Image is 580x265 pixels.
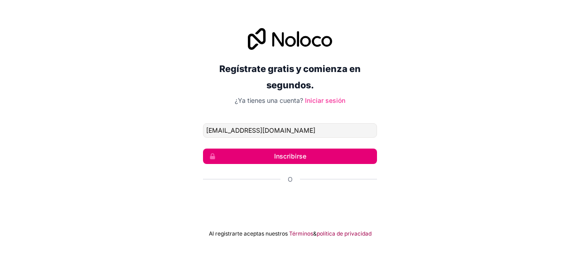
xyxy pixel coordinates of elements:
font: Al registrarte aceptas nuestros [209,230,288,237]
iframe: Botón Iniciar sesión con Google [198,194,382,214]
a: Términos [289,230,313,237]
a: política de privacidad [317,230,372,237]
font: & [313,230,317,237]
input: Dirección de correo electrónico [203,123,377,138]
font: ¿Ya tienes una cuenta? [235,96,303,104]
font: Inscribirse [274,152,306,160]
font: O [288,175,293,183]
button: Inscribirse [203,149,377,164]
font: Regístrate gratis y comienza en segundos. [219,63,361,91]
a: Iniciar sesión [305,96,345,104]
